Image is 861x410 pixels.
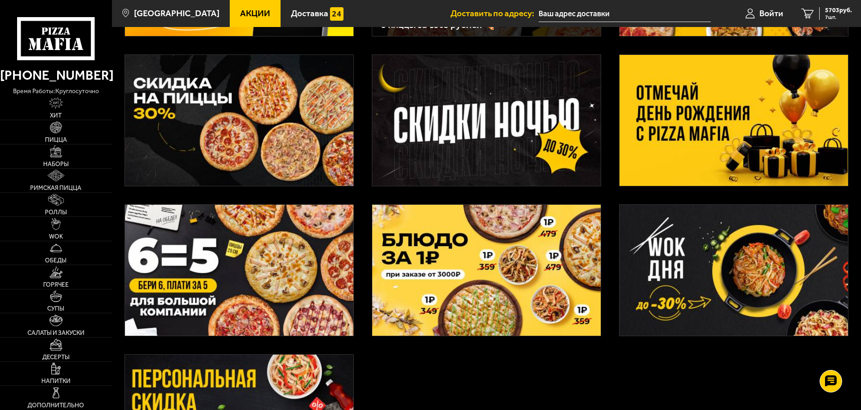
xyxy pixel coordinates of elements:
span: 7 шт. [825,14,852,20]
span: Дополнительно [27,402,84,409]
img: 15daf4d41897b9f0e9f617042186c801.svg [330,7,344,21]
span: Салаты и закуски [27,330,85,336]
span: Наборы [43,161,69,167]
span: Роллы [45,209,67,216]
span: Доставка [291,9,328,18]
span: Войти [759,9,783,18]
span: Хит [50,113,62,119]
span: Акции [240,9,270,18]
span: Римская пицца [30,185,81,191]
span: [GEOGRAPHIC_DATA] [134,9,219,18]
h3: 3 пиццы за 1365 рублей 🍕 [381,20,592,30]
span: Напитки [41,378,71,384]
span: WOK [49,234,63,240]
span: Горячее [43,282,69,288]
span: Десерты [42,354,70,360]
input: Ваш адрес доставки [539,5,711,22]
span: Супы [47,306,64,312]
span: Обеды [45,257,67,264]
span: Пицца [45,137,67,143]
span: Доставить по адресу: [451,9,539,18]
span: 5703 руб. [825,7,852,14]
